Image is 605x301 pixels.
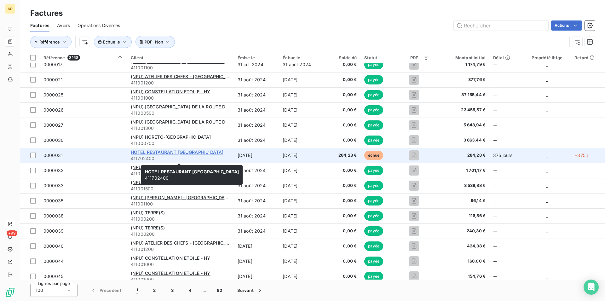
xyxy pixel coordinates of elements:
button: Actions [551,20,582,31]
h3: Factures [30,8,63,19]
button: Suivant [230,284,271,297]
span: 0,00 € [328,92,357,98]
span: 0000038 [43,213,64,218]
span: 23 455,57 € [437,107,486,113]
span: Référence [43,55,65,60]
td: [DATE] [279,269,324,284]
span: 37 155,44 € [437,92,486,98]
span: _ [546,243,548,249]
span: 0000040 [43,243,64,249]
td: 31 août 2024 [279,57,324,72]
span: 411001300 [131,125,230,131]
span: payée [364,90,383,100]
span: 411000200 [131,231,230,237]
button: 82 [209,284,230,297]
td: [DATE] [234,148,279,163]
td: -- [489,118,523,133]
span: 0,00 € [328,198,357,204]
td: -- [489,254,523,269]
td: -- [489,57,523,72]
div: Open Intercom Messenger [584,280,599,295]
td: -- [489,133,523,148]
td: [DATE] [279,163,324,178]
span: _ [546,198,548,203]
span: 0,00 € [328,258,357,264]
span: 411001000 [131,261,230,268]
button: 1 [129,284,146,297]
span: 284,28 € [328,152,357,159]
span: 0000026 [43,107,64,113]
span: 0000030 [43,137,64,143]
span: payée [364,241,383,251]
span: (NPU) TERRE(S) [131,210,165,215]
span: (NPU) HYATT REGENCY PARIS ETOIL [131,165,210,170]
span: 168,00 € [437,258,486,264]
td: -- [489,163,523,178]
td: [DATE] [234,254,279,269]
td: -- [489,208,523,223]
span: _ [546,137,548,143]
button: Référence [30,36,72,48]
button: 3 [164,284,181,297]
span: 0000045 [43,274,63,279]
span: _ [546,228,548,234]
td: -- [489,269,523,284]
span: payée [364,272,383,281]
span: 411001500 [131,186,230,192]
td: [DATE] [279,178,324,193]
span: 377,76 € [437,77,486,83]
span: (NPU) HORETO-[GEOGRAPHIC_DATA] [131,134,211,140]
td: 31 août 2024 [234,118,279,133]
span: (NPU) [PERSON_NAME] - [GEOGRAPHIC_DATA] [131,195,232,200]
td: -- [489,223,523,239]
td: [DATE] [279,118,324,133]
span: +375 j [574,153,588,158]
span: 0,00 € [328,77,357,83]
span: 0,00 € [328,243,357,249]
span: 3 539,88 € [437,182,486,189]
td: -- [489,87,523,102]
span: payée [364,136,383,145]
td: 31 août 2024 [234,72,279,87]
span: 0,00 € [328,182,357,189]
button: 4 [181,284,199,297]
td: [DATE] [279,133,324,148]
td: 31 août 2024 [234,102,279,118]
div: Retard [574,55,601,60]
span: HOTEL RESTAURANT [GEOGRAPHIC_DATA] [145,169,239,174]
td: [DATE] [279,148,324,163]
td: [DATE] [279,87,324,102]
span: +99 [7,230,17,236]
button: 2 [146,284,163,297]
div: Solde dû [328,55,357,60]
span: _ [546,122,548,128]
td: [DATE] [279,239,324,254]
span: Factures [30,22,49,29]
span: 0000035 [43,198,63,203]
span: 3 863,44 € [437,137,486,143]
span: (NPU) [GEOGRAPHIC_DATA] DE LA ROUTE D [131,119,226,124]
span: Échue le [103,39,120,44]
td: -- [489,239,523,254]
span: (NPU) CONSTELLATION ETOILE - HY [131,255,210,261]
span: 154,76 € [437,273,486,280]
span: échue [364,151,383,160]
span: payée [364,105,383,115]
button: Précédent [83,284,129,297]
span: payée [364,196,383,205]
span: 0000027 [43,122,63,128]
td: 31 août 2024 [234,133,279,148]
span: … [199,285,209,295]
img: Logo LeanPay [5,287,15,297]
span: (NPU) ATELIER DES CHEFS - [GEOGRAPHIC_DATA] [131,240,238,246]
span: _ [546,107,548,113]
span: 116,56 € [437,213,486,219]
span: 1 174,79 € [437,61,486,68]
span: payée [364,211,383,221]
span: 240,30 € [437,228,486,234]
td: 31 août 2024 [234,87,279,102]
span: payée [364,75,383,84]
span: 0000033 [43,183,64,188]
td: 375 jours [489,148,523,163]
span: 0,00 € [328,137,357,143]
